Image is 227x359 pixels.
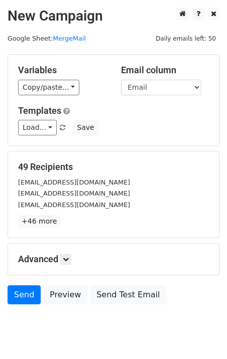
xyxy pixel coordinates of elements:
[53,35,86,42] a: MergeMail
[121,65,209,76] h5: Email column
[18,65,106,76] h5: Variables
[8,35,86,42] small: Google Sheet:
[177,311,227,359] iframe: Chat Widget
[18,190,130,197] small: [EMAIL_ADDRESS][DOMAIN_NAME]
[72,120,98,135] button: Save
[18,161,209,172] h5: 49 Recipients
[90,285,166,304] a: Send Test Email
[18,105,61,116] a: Templates
[8,285,41,304] a: Send
[18,215,60,228] a: +46 more
[152,35,219,42] a: Daily emails left: 50
[18,201,130,209] small: [EMAIL_ADDRESS][DOMAIN_NAME]
[152,33,219,44] span: Daily emails left: 50
[18,178,130,186] small: [EMAIL_ADDRESS][DOMAIN_NAME]
[18,254,209,265] h5: Advanced
[18,120,57,135] a: Load...
[8,8,219,25] h2: New Campaign
[43,285,87,304] a: Preview
[18,80,79,95] a: Copy/paste...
